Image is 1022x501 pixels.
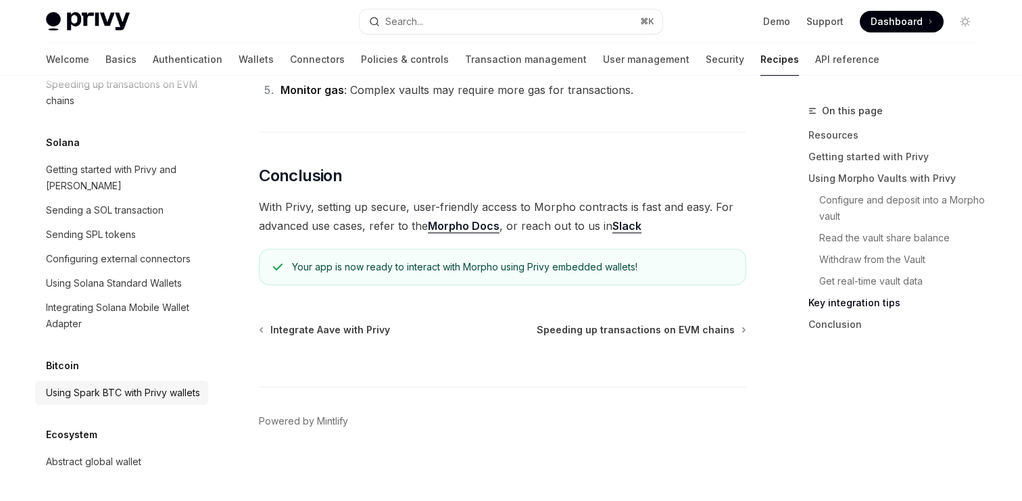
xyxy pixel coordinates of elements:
span: ⌘ K [640,16,654,27]
a: API reference [815,43,879,76]
strong: Monitor gas [281,83,344,97]
a: Demo [763,15,790,28]
a: Configure and deposit into a Morpho vault [819,189,987,227]
a: Morpho Docs [428,219,500,233]
div: Integrating Solana Mobile Wallet Adapter [46,300,200,332]
svg: Check [273,262,283,272]
a: Dashboard [860,11,944,32]
a: Basics [105,43,137,76]
a: Read the vault share balance [819,227,987,249]
a: Withdraw from the Vault [819,249,987,270]
span: Speeding up transactions on EVM chains [537,323,735,337]
a: Using Solana Standard Wallets [35,271,208,295]
a: Resources [808,124,987,146]
span: Conclusion [259,165,342,187]
a: Integrating Solana Mobile Wallet Adapter [35,295,208,336]
button: Search...⌘K [360,9,662,34]
a: Key integration tips [808,292,987,314]
div: Getting started with Privy and [PERSON_NAME] [46,162,200,194]
a: Security [706,43,744,76]
a: Using Morpho Vaults with Privy [808,168,987,189]
a: Authentication [153,43,222,76]
a: Transaction management [465,43,587,76]
div: Abstract global wallet [46,454,141,470]
a: Sending SPL tokens [35,222,208,247]
a: Get real-time vault data [819,270,987,292]
a: Support [806,15,844,28]
li: : Complex vaults may require more gas for transactions. [276,80,746,99]
a: Getting started with Privy [808,146,987,168]
div: Using Solana Standard Wallets [46,275,182,291]
span: Integrate Aave with Privy [270,323,390,337]
a: Getting started with Privy and [PERSON_NAME] [35,158,208,198]
div: Search... [385,14,423,30]
a: Policies & controls [361,43,449,76]
a: Sending a SOL transaction [35,198,208,222]
a: Conclusion [808,314,987,335]
div: Sending a SOL transaction [46,202,164,218]
span: On this page [822,103,883,119]
a: Connectors [290,43,345,76]
button: Toggle dark mode [954,11,976,32]
span: With Privy, setting up secure, user-friendly access to Morpho contracts is fast and easy. For adv... [259,197,746,235]
a: Speeding up transactions on EVM chains [537,323,745,337]
img: light logo [46,12,130,31]
a: Wallets [239,43,274,76]
a: Configuring external connectors [35,247,208,271]
div: Your app is now ready to interact with Morpho using Privy embedded wallets! [292,260,732,274]
span: Dashboard [871,15,923,28]
a: Powered by Mintlify [259,414,348,428]
a: Using Spark BTC with Privy wallets [35,381,208,405]
a: Welcome [46,43,89,76]
div: Configuring external connectors [46,251,191,267]
a: Recipes [760,43,799,76]
h5: Bitcoin [46,358,79,374]
h5: Ecosystem [46,427,97,443]
div: Sending SPL tokens [46,226,136,243]
a: User management [603,43,689,76]
a: Integrate Aave with Privy [260,323,390,337]
h5: Solana [46,135,80,151]
a: Slack [612,219,641,233]
div: Using Spark BTC with Privy wallets [46,385,200,401]
a: Abstract global wallet [35,450,208,474]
